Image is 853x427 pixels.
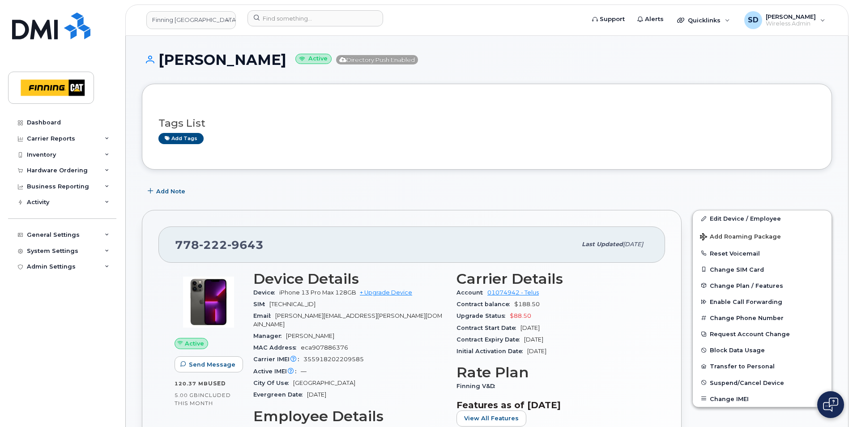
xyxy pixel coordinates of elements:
span: Device [253,289,279,296]
button: Change Plan / Features [693,278,832,294]
span: $88.50 [510,312,531,319]
span: Contract balance [456,301,514,307]
span: Active IMEI [253,368,301,375]
button: Add Roaming Package [693,227,832,245]
span: Add Note [156,187,185,196]
span: Evergreen Date [253,391,307,398]
button: Change SIM Card [693,261,832,278]
a: + Upgrade Device [360,289,412,296]
button: Transfer to Personal [693,358,832,374]
span: View All Features [464,414,519,423]
h3: Tags List [158,118,815,129]
span: Account [456,289,487,296]
span: [GEOGRAPHIC_DATA] [293,380,355,386]
h3: Device Details [253,271,446,287]
button: View All Features [456,410,526,427]
span: 222 [199,238,227,252]
span: Carrier IMEI [253,356,303,363]
span: Email [253,312,275,319]
span: 778 [175,238,264,252]
span: Upgrade Status [456,312,510,319]
span: Add Roaming Package [700,233,781,242]
h3: Features as of [DATE] [456,400,649,410]
span: 9643 [227,238,264,252]
span: Directory Push Enabled [336,55,418,64]
span: Contract Start Date [456,325,520,331]
span: $188.50 [514,301,540,307]
span: Send Message [189,360,235,369]
button: Enable Call Forwarding [693,294,832,310]
a: 01074942 - Telus [487,289,539,296]
span: Last updated [582,241,623,248]
span: iPhone 13 Pro Max 128GB [279,289,356,296]
button: Add Note [142,183,193,199]
span: City Of Use [253,380,293,386]
span: eca907886376 [301,344,348,351]
button: Reset Voicemail [693,245,832,261]
span: [DATE] [520,325,540,331]
span: [PERSON_NAME][EMAIL_ADDRESS][PERSON_NAME][DOMAIN_NAME] [253,312,442,327]
span: Manager [253,333,286,339]
button: Send Message [175,356,243,372]
span: Change Plan / Features [710,282,783,289]
h3: Employee Details [253,408,446,424]
small: Active [295,54,332,64]
a: Add tags [158,133,204,144]
span: [PERSON_NAME] [286,333,334,339]
span: Initial Activation Date [456,348,527,354]
span: MAC Address [253,344,301,351]
button: Request Account Change [693,326,832,342]
span: Enable Call Forwarding [710,299,782,305]
img: image20231002-4137094-ba6xpw.jpeg [182,275,235,329]
span: Contract Expiry Date [456,336,524,343]
span: [DATE] [524,336,543,343]
span: Suspend/Cancel Device [710,379,784,386]
button: Block Data Usage [693,342,832,358]
span: SIM [253,301,269,307]
span: Active [185,339,204,348]
img: Open chat [823,397,838,412]
span: [DATE] [527,348,546,354]
button: Change Phone Number [693,310,832,326]
h1: [PERSON_NAME] [142,52,832,68]
span: 120.37 MB [175,380,208,387]
span: [TECHNICAL_ID] [269,301,316,307]
span: used [208,380,226,387]
h3: Carrier Details [456,271,649,287]
span: — [301,368,307,375]
button: Suspend/Cancel Device [693,375,832,391]
h3: Rate Plan [456,364,649,380]
span: [DATE] [307,391,326,398]
button: Change IMEI [693,391,832,407]
span: 5.00 GB [175,392,198,398]
span: 355918202209585 [303,356,364,363]
a: Edit Device / Employee [693,210,832,226]
span: included this month [175,392,231,406]
span: [DATE] [623,241,643,248]
span: Finning V&D [456,383,499,389]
